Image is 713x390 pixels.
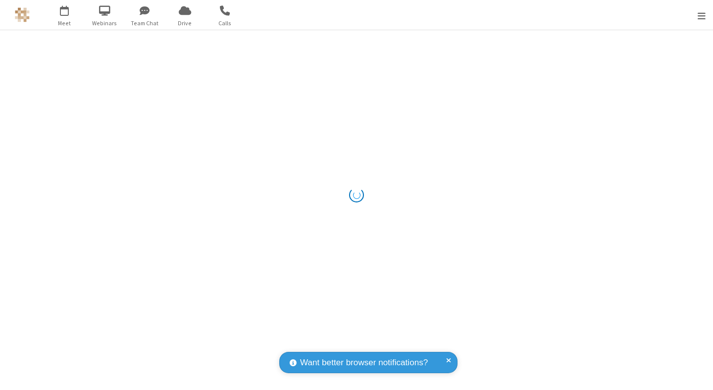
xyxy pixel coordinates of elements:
[86,19,123,28] span: Webinars
[166,19,204,28] span: Drive
[15,7,30,22] img: QA Selenium DO NOT DELETE OR CHANGE
[300,356,428,369] span: Want better browser notifications?
[46,19,83,28] span: Meet
[126,19,163,28] span: Team Chat
[206,19,244,28] span: Calls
